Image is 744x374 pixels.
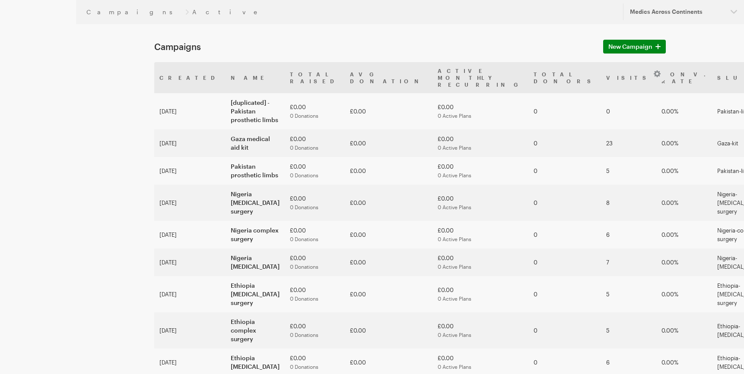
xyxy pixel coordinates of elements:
th: Conv. Rate [656,62,712,93]
span: 0 Donations [290,204,318,210]
td: £0.00 [432,157,528,185]
td: £0.00 [345,129,432,157]
td: Nigeria [MEDICAL_DATA] [226,248,285,276]
td: £0.00 [432,248,528,276]
td: [DATE] [154,248,226,276]
th: Total Raised [285,62,345,93]
span: 0 Donations [290,364,318,370]
td: 5 [601,276,656,312]
td: Ethiopia complex surgery [226,312,285,349]
span: 0 Active Plans [438,264,471,270]
td: 0 [528,312,601,349]
td: £0.00 [285,185,345,221]
span: 0 Donations [290,264,318,270]
th: Name [226,62,285,93]
td: 0 [528,157,601,185]
td: 0.00% [656,221,712,248]
td: 0.00% [656,157,712,185]
td: 0.00% [656,276,712,312]
td: 5 [601,157,656,185]
td: £0.00 [345,185,432,221]
div: Medics Across Continents [630,8,724,16]
td: 0 [528,248,601,276]
td: 8 [601,185,656,221]
td: 0.00% [656,248,712,276]
span: 0 Active Plans [438,172,471,178]
span: 0 Active Plans [438,204,471,210]
span: 0 Donations [290,236,318,242]
td: £0.00 [345,312,432,349]
td: [DATE] [154,185,226,221]
td: 23 [601,129,656,157]
td: 0 [528,129,601,157]
td: [DATE] [154,93,226,129]
td: 0 [528,276,601,312]
td: £0.00 [345,93,432,129]
th: Created [154,62,226,93]
td: Pakistan prosthetic limbs [226,157,285,185]
td: [DATE] [154,157,226,185]
td: Nigeria complex surgery [226,221,285,248]
td: £0.00 [432,93,528,129]
td: Gaza medical aid kit [226,129,285,157]
span: 0 Active Plans [438,236,471,242]
td: 0.00% [656,312,712,349]
span: 0 Donations [290,113,318,119]
td: 0.00% [656,129,712,157]
button: Medics Across Continents [623,3,744,20]
td: 6 [601,221,656,248]
td: £0.00 [345,276,432,312]
span: 0 Active Plans [438,332,471,338]
td: [DATE] [154,221,226,248]
td: 5 [601,312,656,349]
td: 0 [528,185,601,221]
th: Visits [601,62,656,93]
span: 0 Donations [290,172,318,178]
td: £0.00 [345,248,432,276]
span: 0 Active Plans [438,113,471,119]
td: £0.00 [285,276,345,312]
td: £0.00 [432,129,528,157]
td: [DATE] [154,276,226,312]
td: £0.00 [285,93,345,129]
td: £0.00 [285,221,345,248]
td: 0 [528,93,601,129]
span: 0 Donations [290,145,318,151]
th: Total Donors [528,62,601,93]
td: £0.00 [432,185,528,221]
span: 0 Donations [290,332,318,338]
td: 0.00% [656,185,712,221]
td: 0 [528,221,601,248]
td: £0.00 [345,157,432,185]
td: Ethiopia [MEDICAL_DATA] surgery [226,276,285,312]
h1: Campaigns [154,41,593,52]
td: £0.00 [285,157,345,185]
span: New Campaign [608,41,652,52]
td: £0.00 [432,221,528,248]
a: Campaigns [86,9,182,16]
td: £0.00 [285,312,345,349]
th: Avg Donation [345,62,432,93]
td: [duplicated] - Pakistan prosthetic limbs [226,93,285,129]
td: 0.00% [656,93,712,129]
td: £0.00 [285,248,345,276]
td: Nigeria [MEDICAL_DATA] surgery [226,185,285,221]
span: 0 Donations [290,295,318,302]
td: £0.00 [345,221,432,248]
td: £0.00 [432,276,528,312]
td: [DATE] [154,312,226,349]
td: £0.00 [285,129,345,157]
td: 0 [601,93,656,129]
td: £0.00 [432,312,528,349]
td: [DATE] [154,129,226,157]
th: Active Monthly Recurring [432,62,528,93]
td: 7 [601,248,656,276]
span: 0 Active Plans [438,364,471,370]
a: New Campaign [603,40,666,53]
span: 0 Active Plans [438,295,471,302]
span: 0 Active Plans [438,145,471,151]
